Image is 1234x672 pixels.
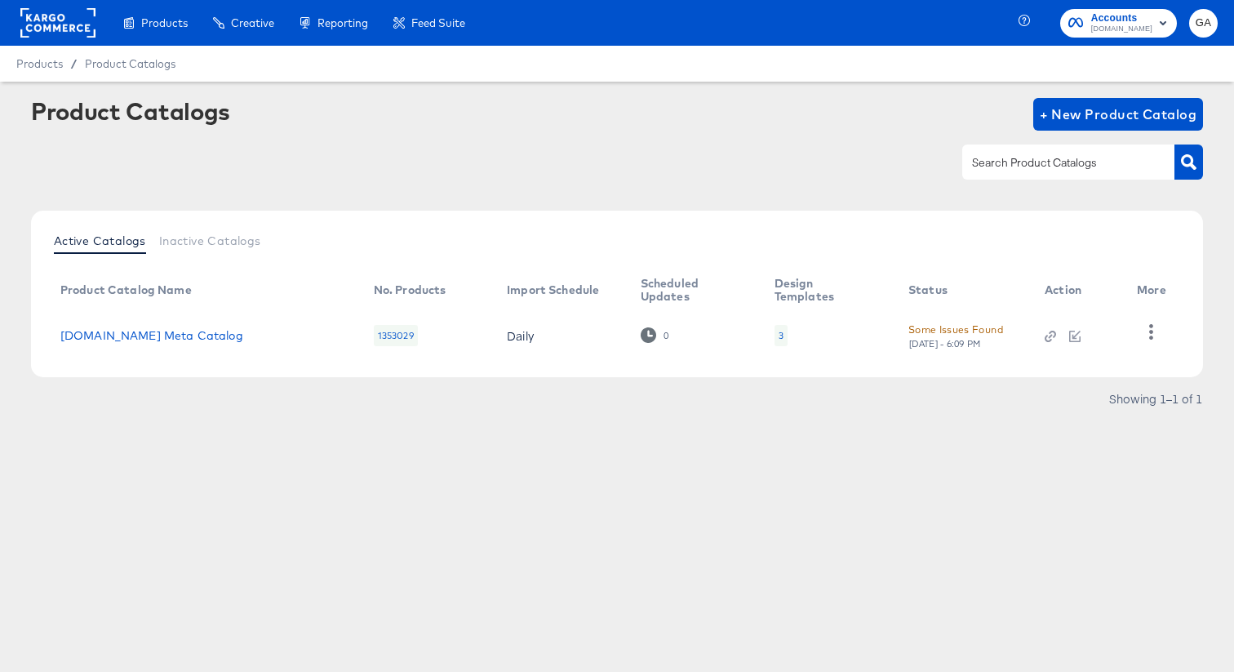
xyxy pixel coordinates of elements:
[54,234,146,247] span: Active Catalogs
[895,271,1032,310] th: Status
[1032,271,1124,310] th: Action
[31,98,230,124] div: Product Catalogs
[1189,9,1218,38] button: GA
[60,329,243,342] a: [DOMAIN_NAME] Meta Catalog
[969,154,1143,172] input: Search Product Catalogs
[775,325,788,346] div: 3
[60,283,192,296] div: Product Catalog Name
[779,329,783,342] div: 3
[775,277,876,303] div: Design Templates
[1124,271,1186,310] th: More
[16,57,63,70] span: Products
[1040,103,1197,126] span: + New Product Catalog
[374,283,446,296] div: No. Products
[494,310,628,361] td: Daily
[641,277,742,303] div: Scheduled Updates
[641,327,669,343] div: 0
[1091,10,1152,27] span: Accounts
[317,16,368,29] span: Reporting
[908,338,982,349] div: [DATE] - 6:09 PM
[663,330,669,341] div: 0
[1060,9,1177,38] button: Accounts[DOMAIN_NAME]
[63,57,85,70] span: /
[159,234,261,247] span: Inactive Catalogs
[1033,98,1204,131] button: + New Product Catalog
[507,283,599,296] div: Import Schedule
[1196,14,1211,33] span: GA
[374,325,418,346] div: 1353029
[85,57,175,70] a: Product Catalogs
[908,321,1003,338] div: Some Issues Found
[411,16,465,29] span: Feed Suite
[1108,393,1203,404] div: Showing 1–1 of 1
[1091,23,1152,36] span: [DOMAIN_NAME]
[908,321,1003,349] button: Some Issues Found[DATE] - 6:09 PM
[231,16,274,29] span: Creative
[141,16,188,29] span: Products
